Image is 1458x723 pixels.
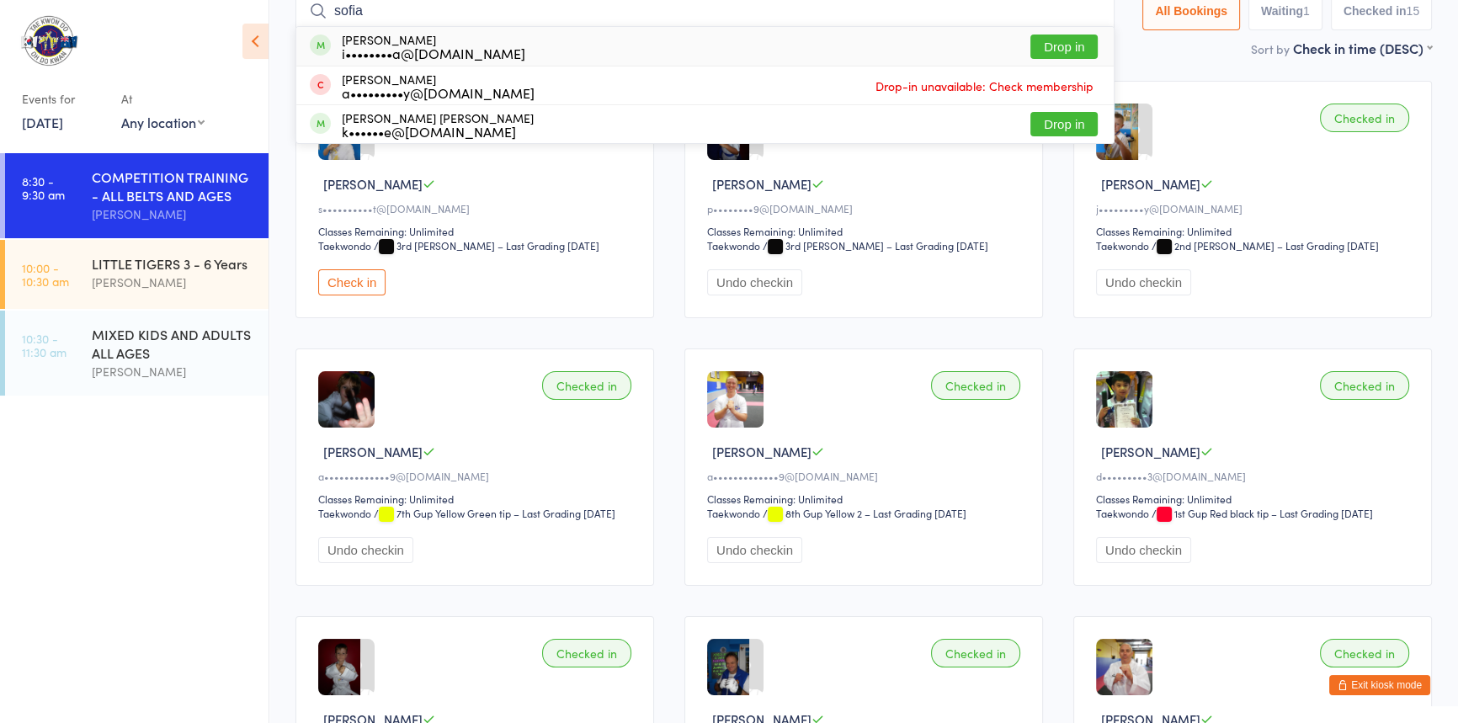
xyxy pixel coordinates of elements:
[1096,224,1414,238] div: Classes Remaining: Unlimited
[763,238,988,253] span: / 3rd [PERSON_NAME] – Last Grading [DATE]
[92,325,254,362] div: MIXED KIDS AND ADULTS ALL AGES
[1101,443,1200,460] span: [PERSON_NAME]
[707,492,1025,506] div: Classes Remaining: Unlimited
[871,73,1098,98] span: Drop-in unavailable: Check membership
[1030,35,1098,59] button: Drop in
[5,311,269,396] a: 10:30 -11:30 amMIXED KIDS AND ADULTS ALL AGES[PERSON_NAME]
[342,72,535,99] div: [PERSON_NAME]
[542,639,631,667] div: Checked in
[318,639,360,695] img: image1487667603.png
[318,269,386,295] button: Check in
[318,537,413,563] button: Undo checkin
[1096,492,1414,506] div: Classes Remaining: Unlimited
[92,167,254,205] div: COMPETITION TRAINING - ALL BELTS AND AGES
[1251,40,1290,57] label: Sort by
[121,113,205,131] div: Any location
[22,174,65,201] time: 8:30 - 9:30 am
[342,111,534,138] div: [PERSON_NAME] [PERSON_NAME]
[342,125,534,138] div: k••••••e@[DOMAIN_NAME]
[712,443,811,460] span: [PERSON_NAME]
[318,371,375,428] img: image1686039370.png
[707,224,1025,238] div: Classes Remaining: Unlimited
[1101,175,1200,193] span: [PERSON_NAME]
[318,201,636,215] div: s••••••••••t@[DOMAIN_NAME]
[342,46,525,60] div: i••••••••a@[DOMAIN_NAME]
[542,371,631,400] div: Checked in
[92,362,254,381] div: [PERSON_NAME]
[92,273,254,292] div: [PERSON_NAME]
[1320,639,1409,667] div: Checked in
[1320,371,1409,400] div: Checked in
[1096,269,1191,295] button: Undo checkin
[707,506,760,520] div: Taekwondo
[1406,4,1419,18] div: 15
[707,269,802,295] button: Undo checkin
[1096,469,1414,483] div: d•••••••••3@[DOMAIN_NAME]
[374,506,615,520] span: / 7th Gup Yellow Green tip – Last Grading [DATE]
[5,240,269,309] a: 10:00 -10:30 amLITTLE TIGERS 3 - 6 Years[PERSON_NAME]
[707,469,1025,483] div: a•••••••••••••9@[DOMAIN_NAME]
[707,639,749,695] img: image1490179477.png
[707,537,802,563] button: Undo checkin
[22,332,67,359] time: 10:30 - 11:30 am
[1320,104,1409,132] div: Checked in
[1096,371,1152,428] img: image1679477687.png
[342,86,535,99] div: a•••••••••y@[DOMAIN_NAME]
[1096,238,1149,253] div: Taekwondo
[1152,506,1373,520] span: / 1st Gup Red black tip – Last Grading [DATE]
[1329,675,1430,695] button: Exit kiosk mode
[318,492,636,506] div: Classes Remaining: Unlimited
[763,506,966,520] span: / 8th Gup Yellow 2 – Last Grading [DATE]
[1152,238,1379,253] span: / 2nd [PERSON_NAME] – Last Grading [DATE]
[318,506,371,520] div: Taekwondo
[92,254,254,273] div: LITTLE TIGERS 3 - 6 Years
[1096,201,1414,215] div: j•••••••••y@[DOMAIN_NAME]
[707,371,764,428] img: image1748514845.png
[1096,104,1138,160] img: image1490691794.png
[1096,537,1191,563] button: Undo checkin
[17,13,80,68] img: Taekwondo Oh Do Kwan Port Kennedy
[92,205,254,224] div: [PERSON_NAME]
[1293,39,1432,57] div: Check in time (DESC)
[318,469,636,483] div: a•••••••••••••9@[DOMAIN_NAME]
[707,238,760,253] div: Taekwondo
[121,85,205,113] div: At
[22,113,63,131] a: [DATE]
[374,238,599,253] span: / 3rd [PERSON_NAME] – Last Grading [DATE]
[1030,112,1098,136] button: Drop in
[323,443,423,460] span: [PERSON_NAME]
[342,33,525,60] div: [PERSON_NAME]
[323,175,423,193] span: [PERSON_NAME]
[5,153,269,238] a: 8:30 -9:30 amCOMPETITION TRAINING - ALL BELTS AND AGES[PERSON_NAME]
[22,85,104,113] div: Events for
[712,175,811,193] span: [PERSON_NAME]
[318,224,636,238] div: Classes Remaining: Unlimited
[1303,4,1310,18] div: 1
[931,639,1020,667] div: Checked in
[22,261,69,288] time: 10:00 - 10:30 am
[318,238,371,253] div: Taekwondo
[1096,639,1152,695] img: image1731728707.png
[1096,506,1149,520] div: Taekwondo
[931,371,1020,400] div: Checked in
[707,201,1025,215] div: p••••••••9@[DOMAIN_NAME]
